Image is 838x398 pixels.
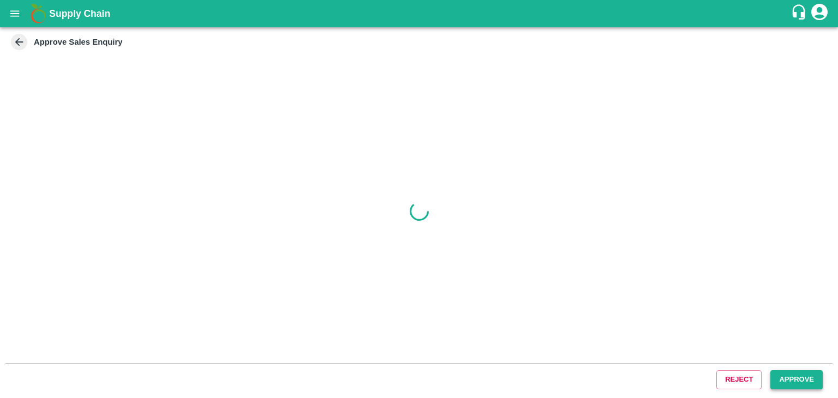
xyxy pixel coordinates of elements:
button: Reject [716,370,762,389]
strong: Approve Sales Enquiry [34,38,123,46]
b: Supply Chain [49,8,110,19]
button: open drawer [2,1,27,26]
a: Supply Chain [49,6,791,21]
img: logo [27,3,49,25]
button: Approve [770,370,823,389]
div: account of current user [810,2,829,25]
div: customer-support [791,4,810,23]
